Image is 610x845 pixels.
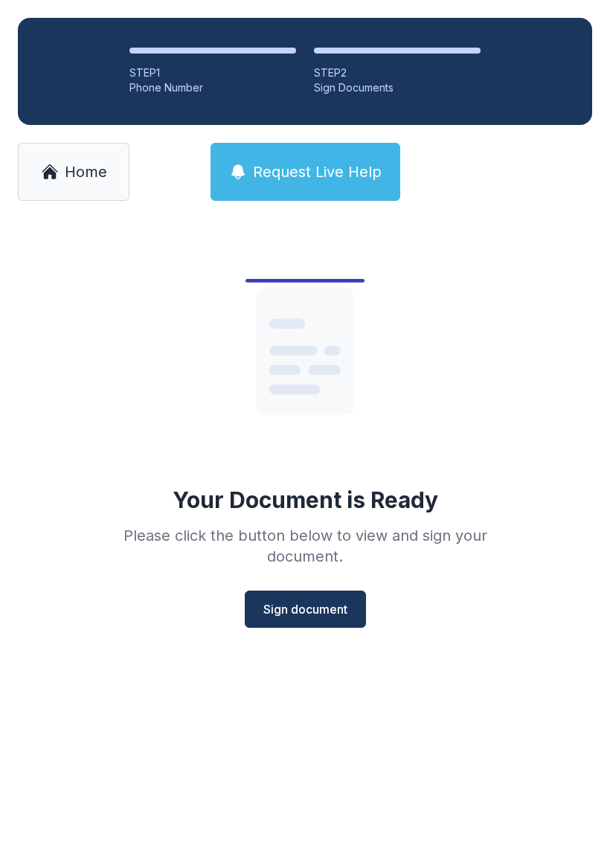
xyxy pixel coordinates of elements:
div: Please click the button below to view and sign your document. [91,525,519,567]
div: STEP 2 [314,65,481,80]
div: STEP 1 [129,65,296,80]
span: Home [65,161,107,182]
span: Sign document [263,600,347,618]
div: Phone Number [129,80,296,95]
div: Your Document is Ready [173,486,438,513]
span: Request Live Help [253,161,382,182]
div: Sign Documents [314,80,481,95]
